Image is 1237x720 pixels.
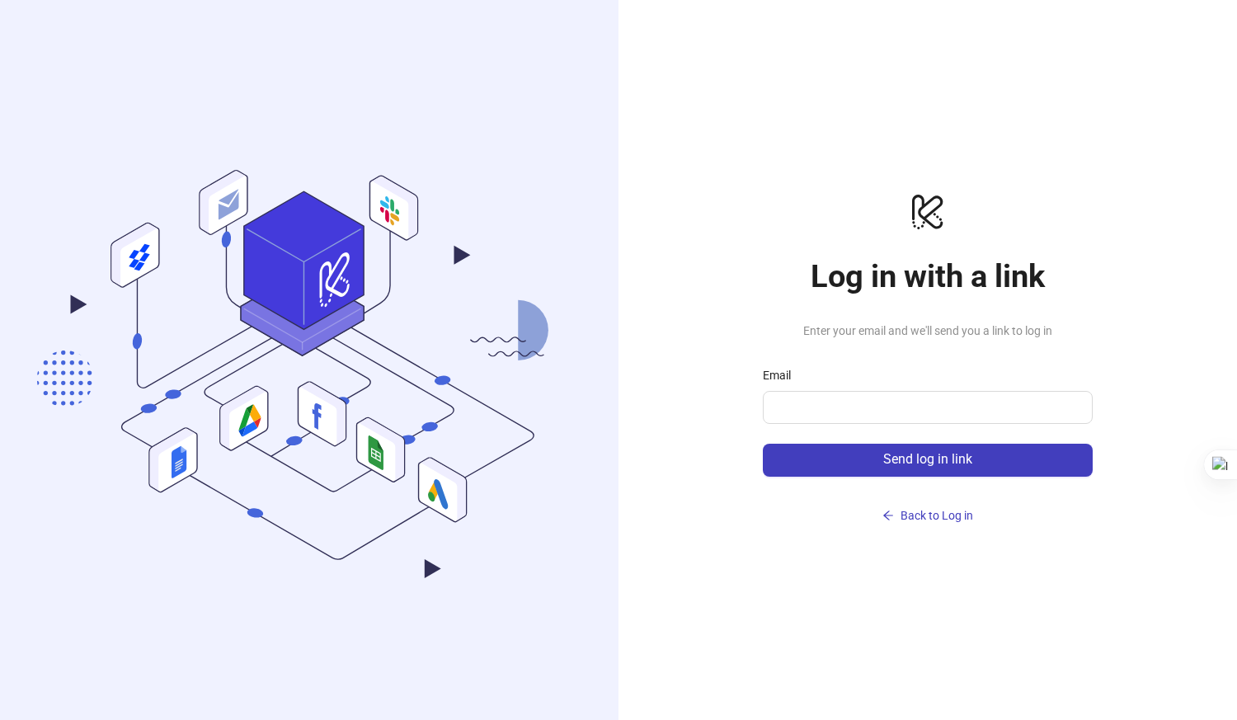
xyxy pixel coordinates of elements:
[763,257,1093,295] h1: Log in with a link
[883,452,972,467] span: Send log in link
[882,510,894,521] span: arrow-left
[763,322,1093,340] span: Enter your email and we'll send you a link to log in
[763,366,802,384] label: Email
[773,398,1079,417] input: Email
[763,444,1093,477] button: Send log in link
[763,477,1093,529] a: Back to Log in
[763,503,1093,529] button: Back to Log in
[901,509,973,522] span: Back to Log in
